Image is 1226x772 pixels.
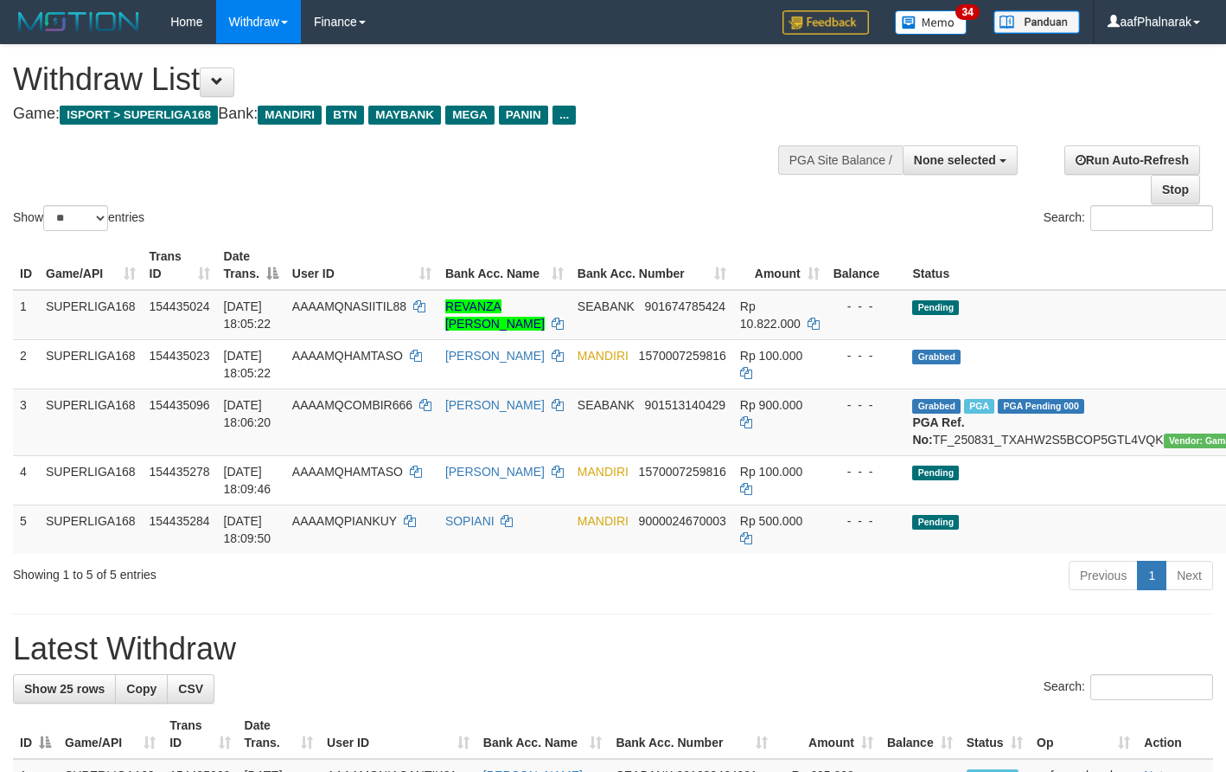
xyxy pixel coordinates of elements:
a: [PERSON_NAME] [445,465,545,479]
span: Grabbed [912,399,961,414]
span: Pending [912,515,959,530]
th: Action [1137,710,1213,759]
div: PGA Site Balance / [778,145,903,175]
span: [DATE] 18:09:46 [224,465,271,496]
img: Button%20Memo.svg [895,10,967,35]
div: - - - [833,396,899,414]
span: MEGA [445,106,495,125]
td: 4 [13,455,39,505]
th: User ID: activate to sort column ascending [285,241,438,290]
th: Bank Acc. Name: activate to sort column ascending [476,710,610,759]
a: [PERSON_NAME] [445,349,545,363]
th: Op: activate to sort column ascending [1030,710,1137,759]
td: SUPERLIGA168 [39,339,143,389]
span: 154435284 [150,514,210,528]
th: Game/API: activate to sort column ascending [39,241,143,290]
span: ... [552,106,576,125]
th: Trans ID: activate to sort column ascending [143,241,217,290]
a: CSV [167,674,214,704]
img: panduan.png [993,10,1080,34]
img: MOTION_logo.png [13,9,144,35]
a: Show 25 rows [13,674,116,704]
span: AAAAMQPIANKUY [292,514,397,528]
a: SOPIANI [445,514,495,528]
th: Trans ID: activate to sort column ascending [163,710,237,759]
input: Search: [1090,674,1213,700]
span: 154435024 [150,299,210,313]
a: Stop [1151,175,1200,204]
div: - - - [833,298,899,315]
span: Show 25 rows [24,682,105,696]
div: - - - [833,512,899,530]
td: 5 [13,505,39,554]
th: Date Trans.: activate to sort column descending [217,241,285,290]
th: ID [13,241,39,290]
th: ID: activate to sort column descending [13,710,58,759]
span: SEABANK [578,299,635,313]
th: Date Trans.: activate to sort column ascending [238,710,321,759]
span: Rp 900.000 [740,398,802,412]
span: None selected [914,153,996,167]
span: 154435023 [150,349,210,363]
div: Showing 1 to 5 of 5 entries [13,559,498,583]
span: SEABANK [578,398,635,412]
td: 2 [13,339,39,389]
a: [PERSON_NAME] [445,398,545,412]
span: Copy 901674785424 to clipboard [645,299,725,313]
td: 3 [13,389,39,455]
a: REVANZA [PERSON_NAME] [445,299,545,331]
span: Copy 1570007259816 to clipboard [639,349,726,363]
span: 34 [955,4,979,20]
span: AAAAMQHAMTASO [292,465,403,479]
span: AAAAMQCOMBIR666 [292,398,412,412]
th: User ID: activate to sort column ascending [320,710,476,759]
span: CSV [178,682,203,696]
span: 154435096 [150,398,210,412]
a: Copy [115,674,168,704]
td: SUPERLIGA168 [39,505,143,554]
span: PANIN [499,106,548,125]
select: Showentries [43,205,108,231]
span: Pending [912,300,959,315]
span: Marked by aafsengchandara [964,399,994,414]
th: Bank Acc. Name: activate to sort column ascending [438,241,571,290]
th: Status: activate to sort column ascending [960,710,1030,759]
div: - - - [833,463,899,480]
td: SUPERLIGA168 [39,389,143,455]
span: MANDIRI [578,349,629,363]
img: Feedback.jpg [782,10,869,35]
th: Balance: activate to sort column ascending [880,710,960,759]
td: 1 [13,290,39,340]
span: Pending [912,466,959,480]
th: Game/API: activate to sort column ascending [58,710,163,759]
span: [DATE] 18:05:22 [224,299,271,331]
span: MAYBANK [368,106,441,125]
span: BTN [326,106,364,125]
a: 1 [1137,561,1166,590]
span: [DATE] 18:09:50 [224,514,271,545]
span: AAAAMQNASIITIL88 [292,299,406,313]
th: Balance [827,241,906,290]
th: Amount: activate to sort column ascending [733,241,827,290]
a: Next [1165,561,1213,590]
b: PGA Ref. No: [912,415,964,447]
label: Show entries [13,205,144,231]
th: Bank Acc. Number: activate to sort column ascending [571,241,733,290]
span: Copy 1570007259816 to clipboard [639,465,726,479]
td: SUPERLIGA168 [39,290,143,340]
th: Amount: activate to sort column ascending [775,710,880,759]
h4: Game: Bank: [13,106,800,123]
span: PGA Pending [998,399,1084,414]
span: MANDIRI [258,106,322,125]
span: [DATE] 18:06:20 [224,398,271,429]
td: SUPERLIGA168 [39,455,143,505]
a: Previous [1069,561,1138,590]
span: Rp 100.000 [740,465,802,479]
button: None selected [903,145,1018,175]
span: Rp 100.000 [740,349,802,363]
span: Copy 9000024670003 to clipboard [639,514,726,528]
span: [DATE] 18:05:22 [224,349,271,380]
th: Bank Acc. Number: activate to sort column ascending [609,710,775,759]
a: Run Auto-Refresh [1064,145,1200,175]
h1: Withdraw List [13,62,800,97]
